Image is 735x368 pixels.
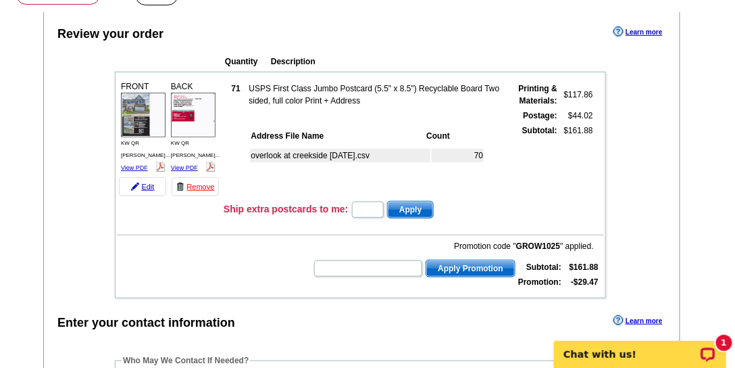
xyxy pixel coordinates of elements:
[169,78,218,176] div: BACK
[121,93,166,137] img: small-thumb.jpg
[526,262,561,272] strong: Subtotal:
[613,315,662,326] a: Learn more
[559,109,594,122] td: $44.02
[119,177,166,196] a: Edit
[121,140,170,158] span: KW QR [PERSON_NAME]...
[250,129,424,143] th: Address File Name
[119,78,168,176] div: FRONT
[205,162,216,172] img: pdf_logo.png
[248,82,503,108] td: USPS First Class Jumbo Postcard (5.5" x 8.5") Recyclable Board Two sided, full color Print + Address
[57,314,235,332] div: Enter your contact information
[171,140,220,158] span: KW QR [PERSON_NAME]...
[571,277,599,287] strong: -$29.47
[387,201,434,218] button: Apply
[172,177,219,196] a: Remove
[232,84,240,93] strong: 71
[613,26,662,37] a: Learn more
[176,183,184,191] img: trashcan-icon.gif
[131,183,139,191] img: pencil-icon.gif
[224,203,348,215] h3: Ship extra postcards to me:
[518,277,561,287] strong: Promotion:
[155,162,166,172] img: pdf_logo.png
[523,111,557,120] strong: Postage:
[270,55,517,68] th: Description
[57,25,163,43] div: Review your order
[388,202,433,218] span: Apply
[516,241,560,251] b: GROW1025
[121,164,148,171] a: View PDF
[519,84,557,106] strong: Printing & Materials:
[224,55,269,68] th: Quantity
[171,164,198,171] a: View PDF
[559,124,594,194] td: $161.88
[522,126,557,135] strong: Subtotal:
[426,260,515,277] button: Apply Promotion
[559,82,594,108] td: $117.86
[569,262,599,272] strong: $161.88
[545,325,735,368] iframe: LiveChat chat widget
[432,149,484,162] td: 70
[250,149,430,162] td: overlook at creekside [DATE].csv
[426,260,515,277] span: Apply Promotion
[171,93,216,137] img: small-thumb.jpg
[313,240,594,252] div: Promotion code " " applied.
[426,129,484,143] th: Count
[122,354,250,367] legend: Who May We Contact If Needed?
